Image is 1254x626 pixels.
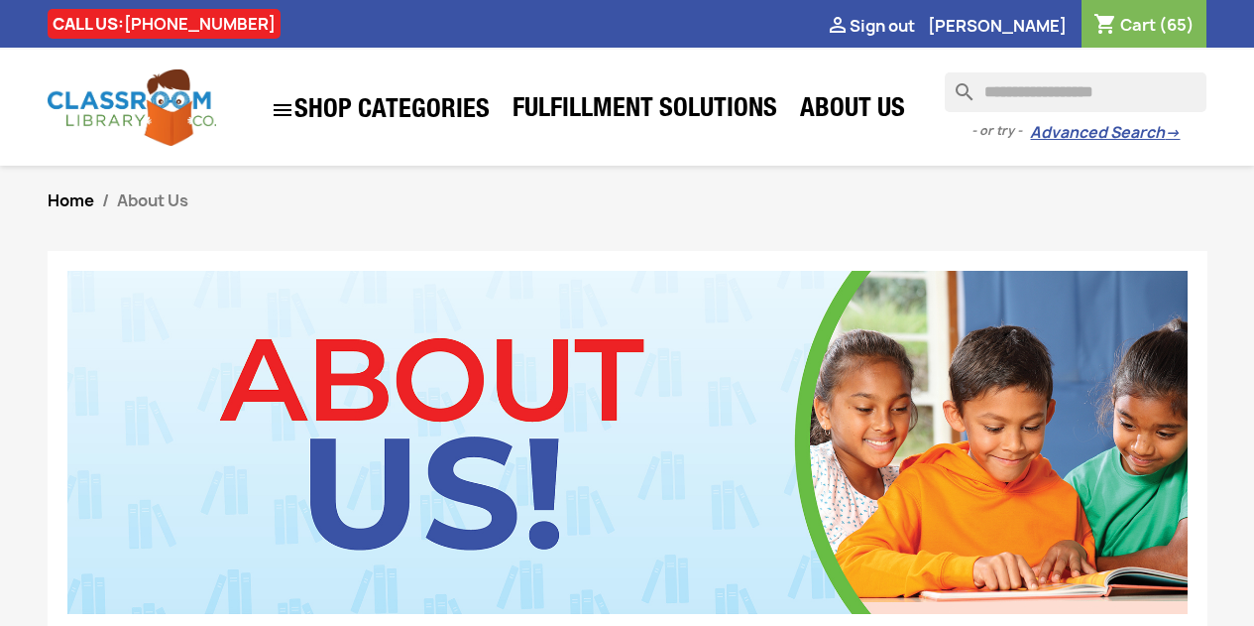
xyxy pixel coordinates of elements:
i: shopping_cart [1093,14,1117,38]
a: Advanced Search→ [1030,123,1180,143]
span: (65) [1159,14,1195,36]
span: - or try - [971,121,1030,141]
i:  [826,15,850,39]
span: → [1165,123,1180,143]
i:  [271,98,294,122]
a: Shopping cart link containing 65 product(s) [1093,14,1195,36]
a: SHOP CATEGORIES [261,88,500,132]
a: Home [48,189,94,211]
a: About Us [790,91,915,131]
img: Classroom Library Company [48,69,216,146]
a: [PHONE_NUMBER] [124,13,276,35]
img: CLC_About_Us.jpg [67,271,1188,614]
a: Fulfillment Solutions [503,91,787,131]
span: Cart [1120,14,1156,36]
div: CALL US: [48,9,281,39]
input: Search [945,72,1206,112]
a: [PERSON_NAME] [928,15,1067,37]
a: Sign out [826,15,915,37]
i: search [945,72,969,96]
span: About Us [117,189,188,211]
